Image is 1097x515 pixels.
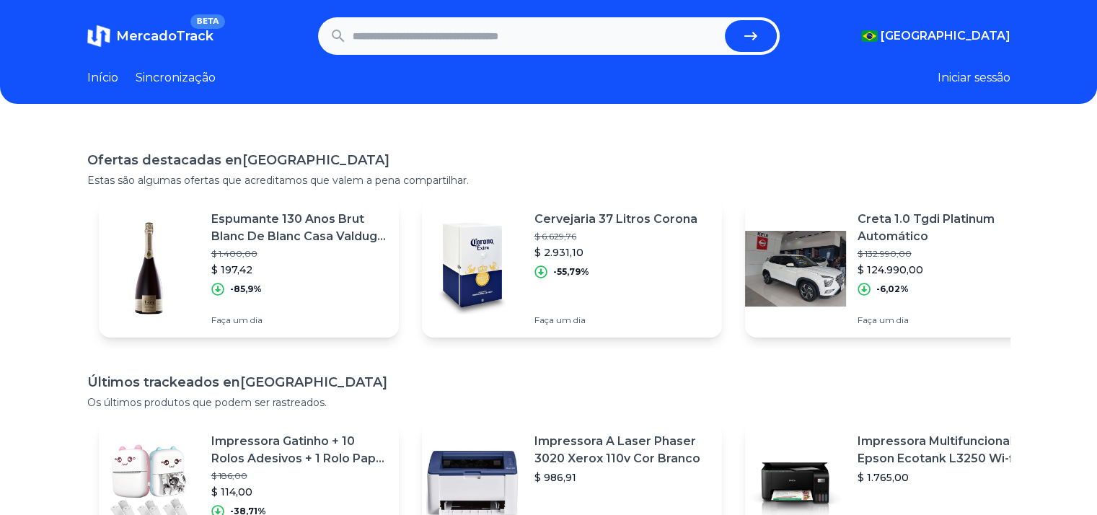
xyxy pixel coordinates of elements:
font: um dia [233,314,263,325]
font: Faça [858,314,877,325]
button: [GEOGRAPHIC_DATA] [861,27,1010,45]
font: $ 6.629,76 [534,231,576,242]
font: $ 132.990,00 [858,248,912,259]
font: Espumante 130 Anos Brut Blanc De Blanc Casa Valduga 750ml [211,212,386,260]
font: MercadoTrack [116,28,213,44]
img: MercadoTrack [87,25,110,48]
font: Impressora Multifuncional Epson Ecotank L3250 Wi-fi Bivolt [858,434,1026,483]
font: $ 124.990,00 [858,263,923,276]
font: [GEOGRAPHIC_DATA] [881,29,1010,43]
font: -6,02% [876,283,909,294]
a: Imagem em destaqueEspumante 130 Anos Brut Blanc De Blanc Casa Valduga 750ml$ 1.400,00$ 197,42-85,... [99,199,399,338]
img: Imagem em destaque [99,218,200,319]
font: Creta 1.0 Tgdi Platinum Automático [858,212,995,243]
a: Sincronização [136,69,216,87]
font: Ofertas destacadas en [87,152,242,168]
font: Impressora A Laser Phaser 3020 Xerox 110v Cor Branco [534,434,700,465]
a: Início [87,69,118,87]
font: -55,79% [553,266,589,277]
img: Brasil [861,30,878,42]
font: Faça [534,314,554,325]
font: -85,9% [230,283,262,294]
font: [GEOGRAPHIC_DATA] [242,152,389,168]
font: um dia [556,314,586,325]
font: $ 2.931,10 [534,246,583,259]
font: Iniciar sessão [938,71,1010,84]
font: $ 114,00 [211,485,252,498]
font: Início [87,71,118,84]
font: Faça [211,314,231,325]
img: Imagem em destaque [422,218,523,319]
font: BETA [196,17,219,26]
font: Impressora Gatinho + 10 Rolos Adesivos + 1 Rolo Papel Brinde [211,434,387,483]
font: um dia [879,314,909,325]
font: Cervejaria 37 Litros Corona [534,212,697,226]
img: Imagem em destaque [745,218,846,319]
font: $ 1.400,00 [211,248,257,259]
font: Estas são algumas ofertas que acreditamos que valem a pena compartilhar. [87,174,469,187]
button: Iniciar sessão [938,69,1010,87]
font: $ 197,42 [211,263,252,276]
a: Imagem em destaqueCervejaria 37 Litros Corona$ 6.629,76$ 2.931,10-55,79%Faça um dia [422,199,722,338]
font: Últimos trackeados en [87,374,240,390]
font: Os últimos produtos que podem ser rastreados. [87,396,327,409]
font: $ 986,91 [534,471,576,484]
a: Imagem em destaqueCreta 1.0 Tgdi Platinum Automático$ 132.990,00$ 124.990,00-6,02%Faça um dia [745,199,1045,338]
font: $ 186,00 [211,470,247,481]
a: MercadoTrackBETA [87,25,213,48]
font: [GEOGRAPHIC_DATA] [240,374,387,390]
font: $ 1.765,00 [858,471,909,484]
font: Sincronização [136,71,216,84]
